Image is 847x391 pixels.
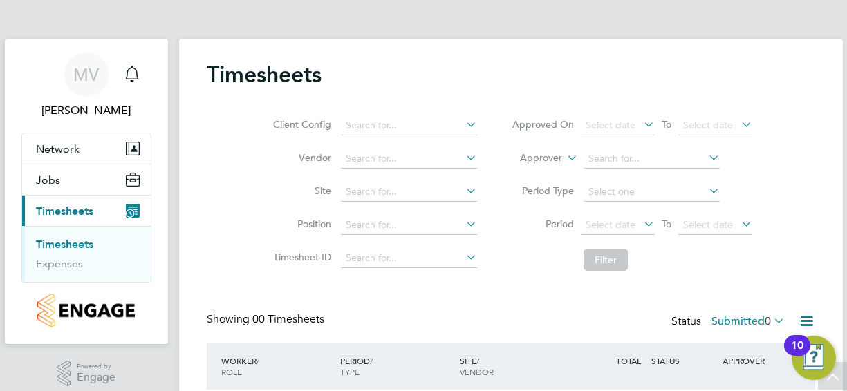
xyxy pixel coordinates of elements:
button: Network [22,133,151,164]
span: VENDOR [460,366,494,377]
span: / [476,355,479,366]
span: Mark Vickers [21,102,151,119]
label: Client Config [269,118,331,131]
div: Status [671,312,788,332]
span: / [370,355,373,366]
label: Period [512,218,574,230]
div: STATUS [648,348,720,373]
span: Select date [586,119,635,131]
span: 0 [765,314,771,328]
input: Search for... [341,249,477,268]
button: Filter [584,249,628,271]
label: Submitted [711,314,785,328]
span: To [658,215,676,233]
span: Powered by [77,361,115,372]
input: Search for... [341,216,477,235]
span: 00 Timesheets [252,312,324,326]
img: countryside-properties-logo-retina.png [37,294,135,327]
div: Timesheets [22,226,151,282]
label: Approver [500,151,562,165]
label: Vendor [269,151,331,164]
span: Engage [77,372,115,383]
button: Jobs [22,164,151,195]
span: Network [36,142,80,155]
button: Open Resource Center, 10 new notifications [792,336,836,380]
input: Select one [584,182,720,202]
a: Expenses [36,257,83,270]
div: APPROVER [719,348,791,373]
span: / [257,355,259,366]
div: SITE [456,348,576,384]
div: PERIOD [337,348,456,384]
div: 10 [791,345,803,363]
label: Site [269,184,331,197]
label: Timesheet ID [269,251,331,263]
input: Search for... [341,116,477,135]
div: Showing [207,312,327,327]
span: Select date [683,218,733,231]
span: MV [73,66,99,84]
button: Timesheets [22,195,151,226]
input: Search for... [584,149,720,169]
label: Position [269,218,331,230]
div: WORKER [218,348,337,384]
nav: Main navigation [5,39,168,344]
input: Search for... [341,149,477,169]
span: Timesheets [36,204,93,218]
span: To [658,115,676,133]
a: Go to home page [21,294,151,327]
span: TYPE [340,366,360,377]
span: Select date [683,119,733,131]
a: Powered byEngage [57,361,115,387]
span: Select date [586,218,635,231]
label: Period Type [512,184,574,197]
a: Timesheets [36,238,93,251]
label: Approved On [512,118,574,131]
span: Jobs [36,173,60,187]
h2: Timesheets [207,61,322,88]
span: ROLE [221,366,242,377]
span: TOTAL [616,355,641,366]
a: MV[PERSON_NAME] [21,53,151,119]
input: Search for... [341,182,477,202]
